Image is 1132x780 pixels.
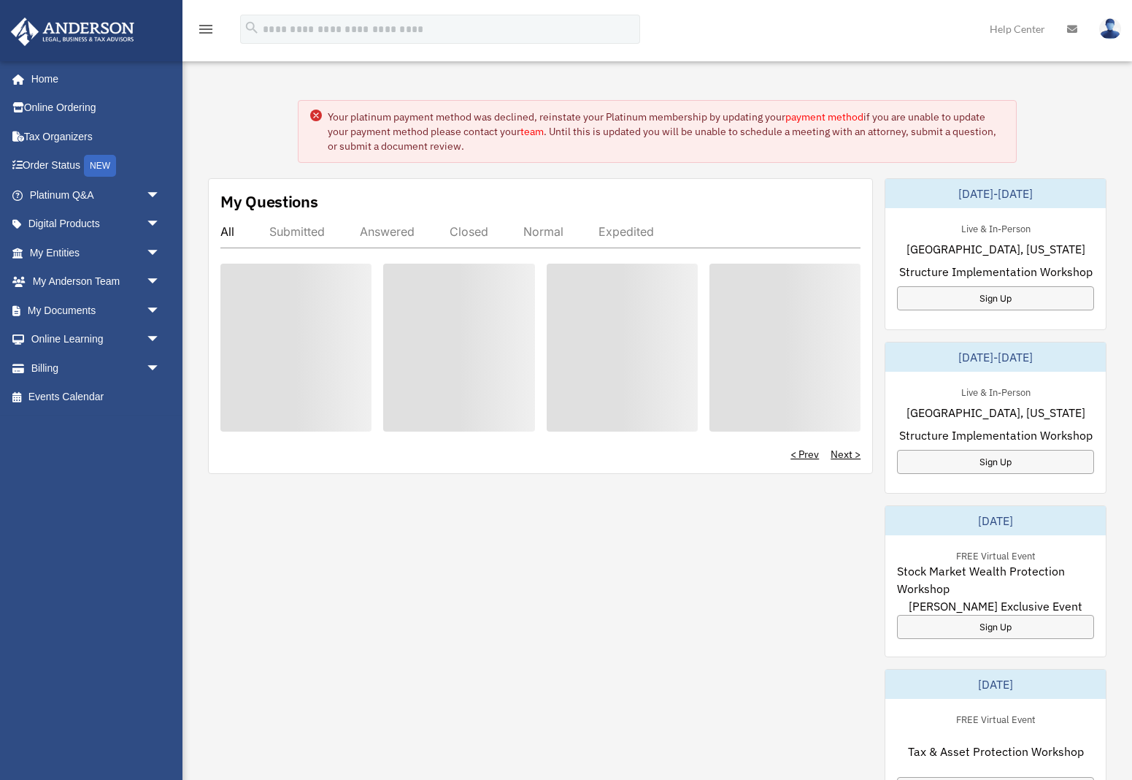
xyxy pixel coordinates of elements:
[244,20,260,36] i: search
[899,427,1093,444] span: Structure Implementation Workshop
[897,615,1094,639] a: Sign Up
[908,743,1084,760] span: Tax & Asset Protection Workshop
[146,325,175,355] span: arrow_drop_down
[7,18,139,46] img: Anderson Advisors Platinum Portal
[84,155,116,177] div: NEW
[10,151,182,181] a: Order StatusNEW
[146,296,175,326] span: arrow_drop_down
[944,547,1047,562] div: FREE Virtual Event
[885,343,1106,372] div: [DATE]-[DATE]
[10,238,182,267] a: My Entitiesarrow_drop_down
[906,404,1085,421] span: [GEOGRAPHIC_DATA], [US_STATE]
[360,224,415,239] div: Answered
[450,224,488,239] div: Closed
[10,180,182,210] a: Platinum Q&Aarrow_drop_down
[10,353,182,383] a: Billingarrow_drop_down
[146,353,175,383] span: arrow_drop_down
[197,26,215,38] a: menu
[10,325,182,354] a: Online Learningarrow_drop_down
[269,224,325,239] div: Submitted
[831,447,860,462] a: Next >
[197,20,215,38] i: menu
[10,210,182,239] a: Digital Productsarrow_drop_down
[328,110,1004,153] div: Your platinum payment method was declined, reinstate your Platinum membership by updating your if...
[950,383,1042,399] div: Live & In-Person
[897,286,1094,310] a: Sign Up
[1099,18,1121,39] img: User Pic
[10,383,182,412] a: Events Calendar
[885,506,1106,535] div: [DATE]
[146,238,175,268] span: arrow_drop_down
[897,562,1094,597] span: Stock Market Wealth Protection Workshop
[10,296,182,325] a: My Documentsarrow_drop_down
[790,447,819,462] a: < Prev
[598,224,654,239] div: Expedited
[944,711,1047,726] div: FREE Virtual Event
[146,180,175,210] span: arrow_drop_down
[906,240,1085,258] span: [GEOGRAPHIC_DATA], [US_STATE]
[10,267,182,297] a: My Anderson Teamarrow_drop_down
[899,263,1093,280] span: Structure Implementation Workshop
[523,224,563,239] div: Normal
[785,110,863,123] a: payment method
[950,220,1042,235] div: Live & In-Person
[885,179,1106,208] div: [DATE]-[DATE]
[520,125,544,138] a: team
[885,670,1106,699] div: [DATE]
[220,191,318,213] div: My Questions
[909,597,1082,615] span: [PERSON_NAME] Exclusive Event
[10,122,182,151] a: Tax Organizers
[10,93,182,123] a: Online Ordering
[146,267,175,297] span: arrow_drop_down
[220,224,234,239] div: All
[146,210,175,240] span: arrow_drop_down
[897,450,1094,474] a: Sign Up
[10,64,175,93] a: Home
